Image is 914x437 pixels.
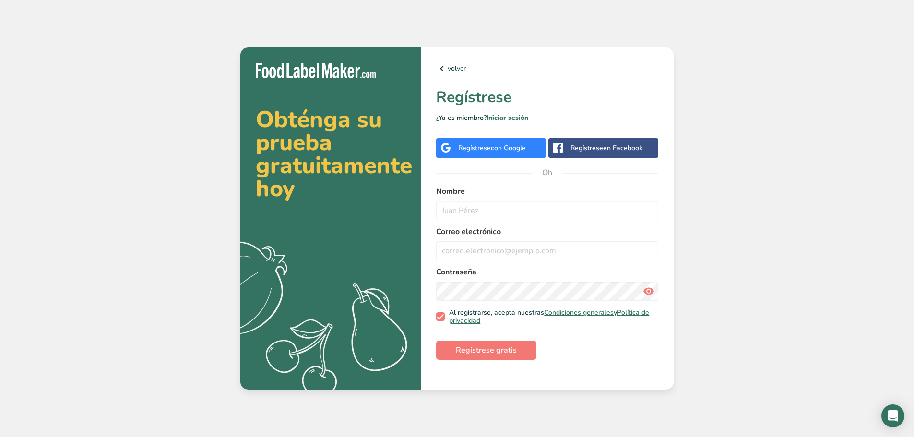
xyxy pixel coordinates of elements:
input: correo electrónico@ejemplo.com [436,241,658,260]
font: hoy [256,173,295,204]
a: Política de privacidad [449,308,649,326]
font: prueba gratuitamente [256,127,412,181]
font: Regístrese [570,143,603,153]
font: Oh [542,167,552,178]
a: Condiciones generales [544,308,614,317]
img: Fabricante de etiquetas para alimentos [256,63,376,79]
a: Iniciar sesión [487,113,528,122]
font: Al registrarse, acepta nuestras [449,308,544,317]
input: Juan Pérez [436,201,658,220]
font: Obténga su [256,104,382,135]
font: Nombre [436,186,465,197]
font: Regístrese [436,87,511,107]
font: Regístrese gratis [456,345,517,355]
font: y [614,308,617,317]
font: en Facebook [603,143,642,153]
font: Contraseña [436,267,476,277]
font: Regístrese [458,143,491,153]
button: Regístrese gratis [436,341,536,360]
font: volver [448,64,466,73]
font: Correo electrónico [436,226,501,237]
a: volver [436,63,658,74]
div: Open Intercom Messenger [881,404,904,427]
font: ¿Ya es miembro? [436,113,487,122]
font: con Google [491,143,526,153]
